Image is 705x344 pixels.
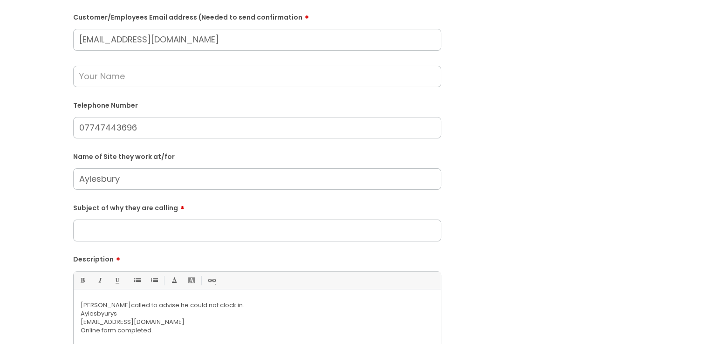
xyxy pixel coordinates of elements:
a: Italic (Ctrl-I) [94,275,105,286]
label: Customer/Employees Email address (Needed to send confirmation [73,10,441,21]
a: Back Color [185,275,197,286]
label: Description [73,252,441,263]
a: • Unordered List (Ctrl-Shift-7) [131,275,143,286]
p: Aylesbyurys [81,310,434,318]
a: Underline(Ctrl-U) [111,275,123,286]
p: Online form completed. [81,326,434,335]
input: Email [73,29,441,50]
input: Your Name [73,66,441,87]
p: [EMAIL_ADDRESS][DOMAIN_NAME] [81,318,434,326]
label: Name of Site they work at/for [73,151,441,161]
a: Font Color [168,275,180,286]
a: Link [205,275,217,286]
a: 1. Ordered List (Ctrl-Shift-8) [148,275,160,286]
label: Telephone Number [73,100,441,110]
label: Subject of why they are calling [73,201,441,212]
p: [PERSON_NAME] called to advise he could not clock in. [81,301,434,310]
a: Bold (Ctrl-B) [76,275,88,286]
